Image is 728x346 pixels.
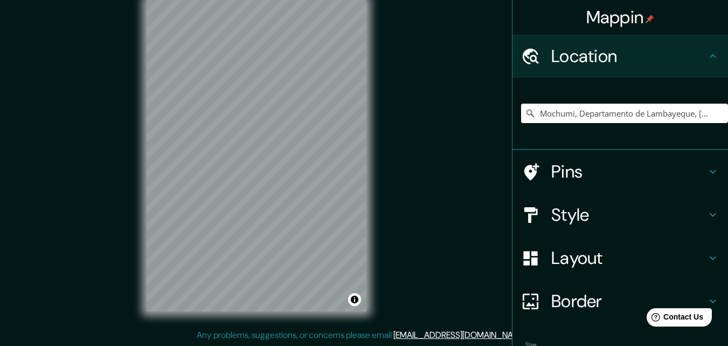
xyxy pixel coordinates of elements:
div: Layout [512,236,728,280]
button: Toggle attribution [348,293,361,306]
h4: Style [551,204,706,226]
div: Location [512,35,728,78]
p: Any problems, suggestions, or concerns please email . [197,329,528,342]
h4: Layout [551,247,706,269]
h4: Pins [551,161,706,182]
div: Border [512,280,728,323]
a: [EMAIL_ADDRESS][DOMAIN_NAME] [393,329,526,341]
img: pin-icon.png [646,15,654,23]
h4: Mappin [586,6,655,28]
input: Pick your city or area [521,104,728,123]
h4: Location [551,45,706,67]
h4: Border [551,290,706,312]
iframe: Help widget launcher [632,304,716,334]
div: Pins [512,150,728,193]
div: Style [512,193,728,236]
